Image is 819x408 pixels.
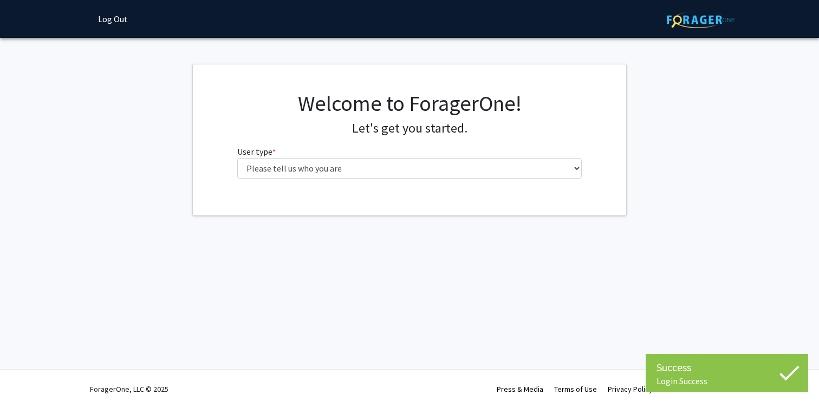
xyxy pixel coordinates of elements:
div: ForagerOne, LLC © 2025 [90,370,168,408]
img: ForagerOne Logo [667,11,734,28]
a: Privacy Policy [608,384,653,394]
h4: Let's get you started. [237,121,582,136]
div: Success [656,359,797,376]
a: Press & Media [497,384,543,394]
a: Terms of Use [554,384,597,394]
div: Login Success [656,376,797,386]
label: User type [237,145,276,158]
h1: Welcome to ForagerOne! [237,90,582,116]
